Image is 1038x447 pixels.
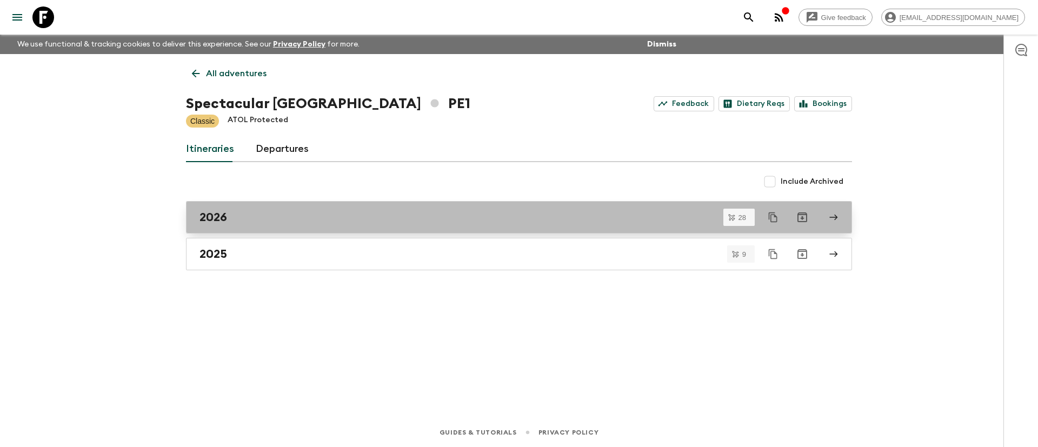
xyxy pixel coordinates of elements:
a: Privacy Policy [273,41,325,48]
button: Archive [791,206,813,228]
p: Classic [190,116,215,126]
button: Archive [791,243,813,265]
h1: Spectacular [GEOGRAPHIC_DATA] PE1 [186,93,470,115]
span: [EMAIL_ADDRESS][DOMAIN_NAME] [894,14,1024,22]
span: Include Archived [781,176,843,187]
p: ATOL Protected [228,115,288,128]
button: Duplicate [763,208,783,227]
div: [EMAIL_ADDRESS][DOMAIN_NAME] [881,9,1025,26]
button: Dismiss [644,37,679,52]
p: All adventures [206,67,267,80]
button: Duplicate [763,244,783,264]
a: Feedback [654,96,714,111]
a: Itineraries [186,136,234,162]
a: Privacy Policy [538,426,598,438]
a: Give feedback [799,9,873,26]
a: Departures [256,136,309,162]
a: All adventures [186,63,272,84]
a: 2026 [186,201,852,233]
h2: 2026 [199,210,227,224]
h2: 2025 [199,247,227,261]
a: Bookings [794,96,852,111]
p: We use functional & tracking cookies to deliver this experience. See our for more. [13,35,364,54]
button: menu [6,6,28,28]
span: 9 [736,251,753,258]
span: Give feedback [815,14,872,22]
a: 2025 [186,238,852,270]
span: 28 [732,214,753,221]
a: Guides & Tutorials [440,426,517,438]
a: Dietary Reqs [718,96,790,111]
button: search adventures [738,6,760,28]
